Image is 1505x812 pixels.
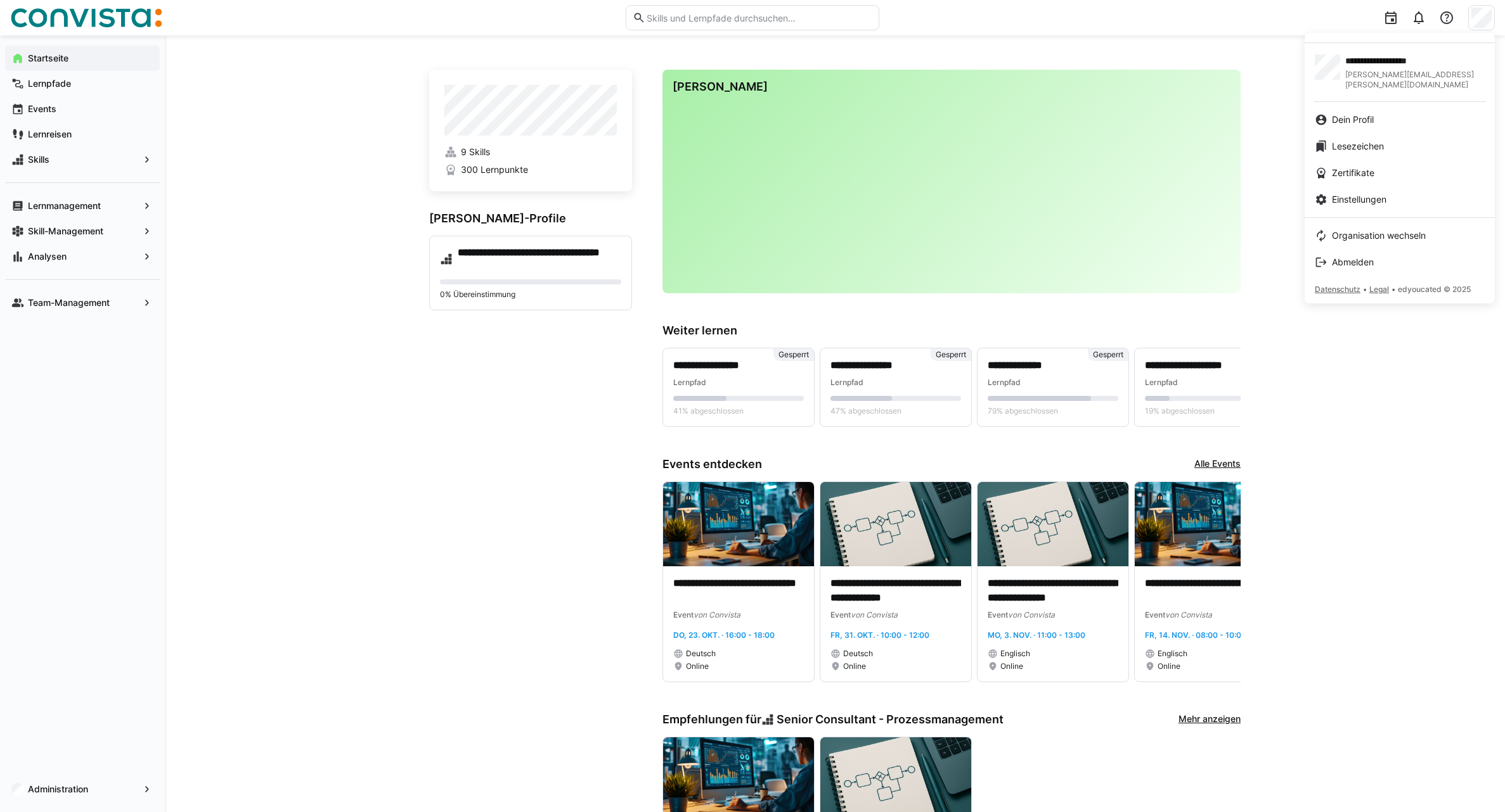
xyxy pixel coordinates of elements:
[1392,284,1395,294] span: •
[1332,193,1386,206] span: Einstellungen
[1332,229,1426,242] span: Organisation wechseln
[1332,113,1374,126] span: Dein Profil
[1315,284,1360,294] span: Datenschutz
[1369,284,1389,294] span: Legal
[1398,284,1471,294] span: edyoucated © 2025
[1332,256,1374,269] span: Abmelden
[1332,140,1384,153] span: Lesezeichen
[1363,284,1367,294] span: •
[1345,70,1485,90] span: [PERSON_NAME][EMAIL_ADDRESS][PERSON_NAME][DOMAIN_NAME]
[1332,167,1374,179] span: Zertifikate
